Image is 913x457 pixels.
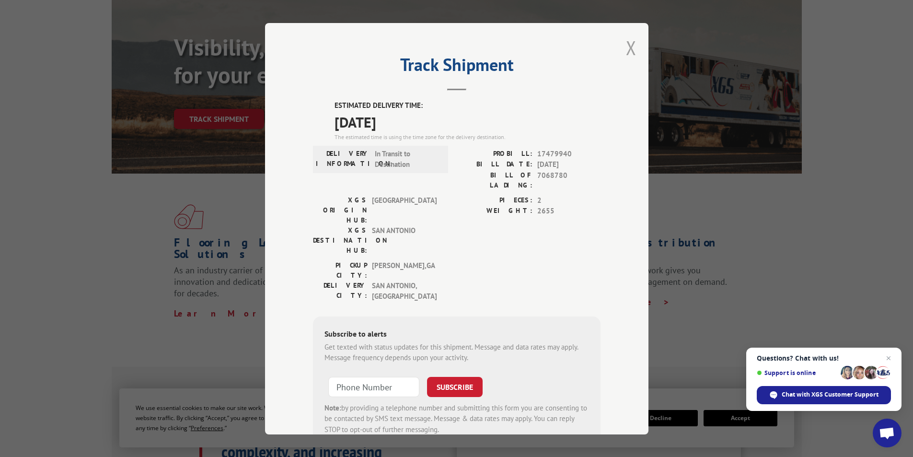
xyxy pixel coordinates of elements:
div: by providing a telephone number and submitting this form you are consenting to be contacted by SM... [324,402,589,435]
div: Chat with XGS Customer Support [757,386,891,404]
strong: Note: [324,403,341,412]
label: XGS ORIGIN HUB: [313,195,367,225]
span: [GEOGRAPHIC_DATA] [372,195,437,225]
span: SAN ANTONIO , [GEOGRAPHIC_DATA] [372,280,437,302]
label: DELIVERY CITY: [313,280,367,302]
input: Phone Number [328,376,419,397]
span: SAN ANTONIO [372,225,437,255]
div: The estimated time is using the time zone for the delivery destination. [335,132,601,141]
label: BILL DATE: [457,159,532,170]
div: Open chat [873,419,901,447]
div: Get texted with status updates for this shipment. Message and data rates may apply. Message frequ... [324,341,589,363]
span: Support is online [757,369,837,376]
span: 17479940 [537,148,601,159]
button: Close modal [626,35,636,60]
button: SUBSCRIBE [427,376,483,397]
label: PIECES: [457,195,532,206]
span: Chat with XGS Customer Support [782,390,878,399]
span: 2 [537,195,601,206]
span: [DATE] [335,111,601,132]
label: PROBILL: [457,148,532,159]
span: 7068780 [537,170,601,190]
span: In Transit to Destination [375,148,439,170]
span: Close chat [883,352,894,364]
label: WEIGHT: [457,206,532,217]
label: PICKUP CITY: [313,260,367,280]
h2: Track Shipment [313,58,601,76]
label: XGS DESTINATION HUB: [313,225,367,255]
span: Questions? Chat with us! [757,354,891,362]
div: Subscribe to alerts [324,328,589,341]
label: ESTIMATED DELIVERY TIME: [335,100,601,111]
label: DELIVERY INFORMATION: [316,148,370,170]
span: 2655 [537,206,601,217]
label: BILL OF LADING: [457,170,532,190]
span: [DATE] [537,159,601,170]
span: [PERSON_NAME] , GA [372,260,437,280]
